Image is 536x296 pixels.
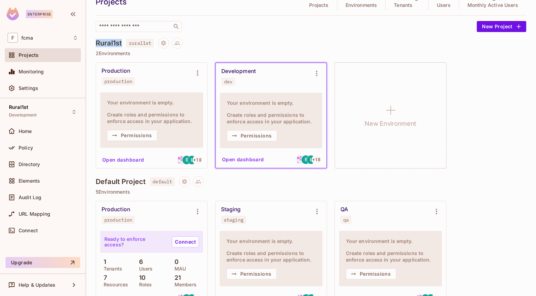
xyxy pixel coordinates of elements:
[100,282,128,287] p: Resources
[171,282,197,287] p: Members
[21,35,33,41] span: Workspace: fcma
[19,52,39,58] span: Projects
[9,104,28,110] span: Rural1st
[186,157,189,162] span: R
[96,39,122,47] h4: Rural1st
[191,66,204,80] button: Environment settings
[107,99,196,106] h4: Your environment is empty.
[100,274,107,281] p: 7
[191,205,204,218] button: Environment settings
[227,130,277,141] button: Permissions
[179,180,190,186] span: Project settings
[19,162,40,167] span: Directory
[394,2,412,8] p: Tenants
[227,112,315,125] h4: Create roles and permissions to enforce access in your application.
[102,206,130,213] div: Production
[340,206,348,213] div: QA
[126,39,154,48] span: rural1st
[19,282,55,288] span: Help & Updates
[305,157,308,162] span: R
[26,10,53,18] div: Enterprise
[96,177,146,186] h4: Default Project
[19,145,33,151] span: Policy
[171,274,181,281] p: 21
[346,238,435,244] h4: Your environment is empty.
[104,236,166,247] p: Ready to enforce access?
[102,68,130,74] div: Production
[136,266,153,272] p: Users
[19,129,32,134] span: Home
[19,228,38,233] span: Connect
[343,217,349,223] div: qa
[96,51,526,56] p: 2 Environments
[309,2,328,8] p: Projects
[6,257,80,268] button: Upgrade
[224,217,243,223] div: staging
[227,250,316,263] h4: Create roles and permissions to enforce access in your application.
[221,68,256,75] div: Development
[19,69,44,74] span: Monitoring
[150,177,175,186] span: default
[171,266,186,272] p: MAU
[104,217,132,223] div: production
[224,79,232,84] div: dev
[346,2,377,8] p: Environments
[310,67,324,80] button: Environment settings
[477,21,526,32] button: New Project
[346,268,396,279] button: Permissions
[227,238,316,244] h4: Your environment is empty.
[227,268,277,279] button: Permissions
[296,155,305,164] img: catalin.tomescu@e-farmcredit.com
[9,112,37,118] span: Development
[107,130,157,141] button: Permissions
[136,274,146,281] p: 10
[19,195,41,200] span: Audit Log
[8,33,18,43] span: F
[193,157,201,162] span: + 18
[219,154,267,165] button: Open dashboard
[7,8,19,20] img: SReyMgAAAABJRU5ErkJggg==
[171,258,179,265] p: 0
[107,111,196,124] h4: Create roles and permissions to enforce access in your application.
[191,157,193,162] span: L
[19,85,38,91] span: Settings
[310,205,324,218] button: Environment settings
[19,211,51,217] span: URL Mapping
[467,2,518,8] p: Monthly Active Users
[158,41,169,48] span: Project settings
[177,156,186,164] img: catalin.tomescu@e-farmcredit.com
[100,266,122,272] p: Tenants
[172,236,199,247] a: Connect
[365,119,417,129] h1: New Environment
[136,258,143,265] p: 6
[100,258,106,265] p: 1
[99,154,147,165] button: Open dashboard
[312,157,320,162] span: + 18
[437,2,451,8] p: Users
[136,282,152,287] p: Roles
[19,178,40,184] span: Elements
[310,157,313,162] span: L
[430,205,443,218] button: Environment settings
[221,206,241,213] div: Staging
[346,250,435,263] h4: Create roles and permissions to enforce access in your application.
[104,79,132,84] div: production
[227,100,315,106] h4: Your environment is empty.
[96,189,526,195] p: 5 Environments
